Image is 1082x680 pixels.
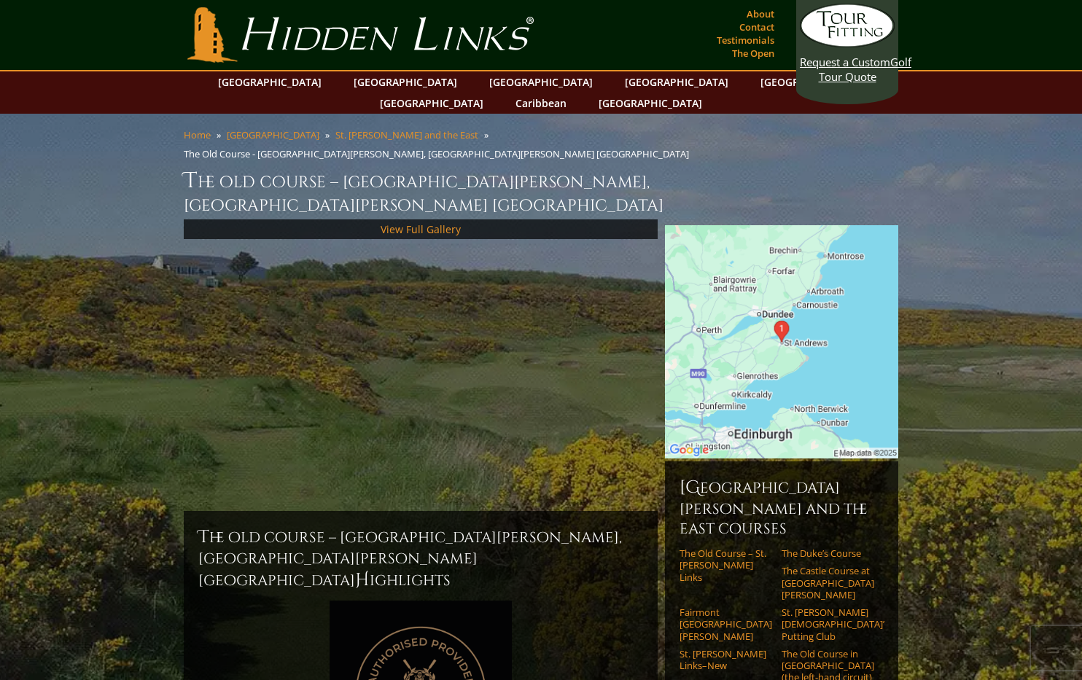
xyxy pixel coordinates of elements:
[782,547,874,559] a: The Duke’s Course
[680,476,884,539] h6: [GEOGRAPHIC_DATA][PERSON_NAME] and the East Courses
[743,4,778,24] a: About
[373,93,491,114] a: [GEOGRAPHIC_DATA]
[728,43,778,63] a: The Open
[184,166,898,216] h1: The Old Course – [GEOGRAPHIC_DATA][PERSON_NAME], [GEOGRAPHIC_DATA][PERSON_NAME] [GEOGRAPHIC_DATA]
[227,128,319,141] a: [GEOGRAPHIC_DATA]
[713,30,778,50] a: Testimonials
[782,565,874,601] a: The Castle Course at [GEOGRAPHIC_DATA][PERSON_NAME]
[800,55,890,69] span: Request a Custom
[184,128,211,141] a: Home
[736,17,778,37] a: Contact
[346,71,464,93] a: [GEOGRAPHIC_DATA]
[665,225,898,458] img: Google Map of St Andrews Links, St Andrews, United Kingdom
[618,71,736,93] a: [GEOGRAPHIC_DATA]
[753,71,871,93] a: [GEOGRAPHIC_DATA]
[355,568,370,592] span: H
[680,648,772,672] a: St. [PERSON_NAME] Links–New
[800,4,895,84] a: Request a CustomGolf Tour Quote
[782,606,874,642] a: St. [PERSON_NAME] [DEMOGRAPHIC_DATA]’ Putting Club
[508,93,574,114] a: Caribbean
[680,606,772,642] a: Fairmont [GEOGRAPHIC_DATA][PERSON_NAME]
[211,71,329,93] a: [GEOGRAPHIC_DATA]
[184,147,695,160] li: The Old Course - [GEOGRAPHIC_DATA][PERSON_NAME], [GEOGRAPHIC_DATA][PERSON_NAME] [GEOGRAPHIC_DATA]
[381,222,461,236] a: View Full Gallery
[198,525,643,592] h2: The Old Course – [GEOGRAPHIC_DATA][PERSON_NAME], [GEOGRAPHIC_DATA][PERSON_NAME] [GEOGRAPHIC_DATA]...
[482,71,600,93] a: [GEOGRAPHIC_DATA]
[591,93,709,114] a: [GEOGRAPHIC_DATA]
[680,547,772,583] a: The Old Course – St. [PERSON_NAME] Links
[335,128,478,141] a: St. [PERSON_NAME] and the East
